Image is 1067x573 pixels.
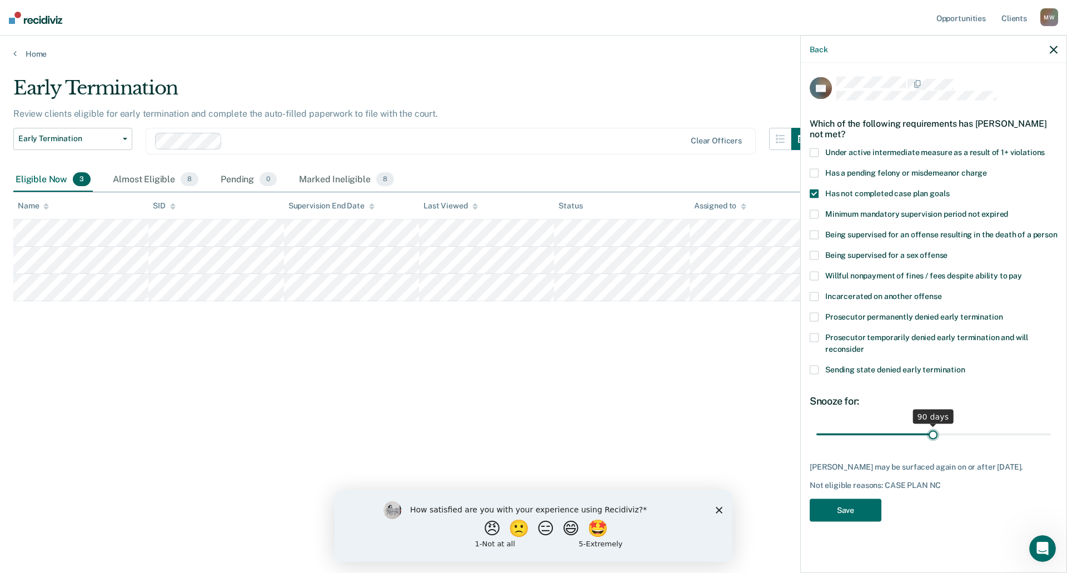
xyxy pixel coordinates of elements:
div: Early Termination [13,77,814,108]
div: Not eligible reasons: CASE PLAN NC [810,481,1058,490]
div: Marked Ineligible [297,168,396,192]
span: Being supervised for an offense resulting in the death of a person [825,230,1058,238]
iframe: Survey by Kim from Recidiviz [335,490,732,562]
span: Willful nonpayment of fines / fees despite ability to pay [825,271,1022,280]
div: 90 days [913,409,954,423]
a: Home [13,49,1054,59]
div: Status [559,201,582,211]
span: 3 [73,172,91,187]
button: Back [810,44,827,54]
span: Has a pending felony or misdemeanor charge [825,168,987,177]
div: Assigned to [694,201,746,211]
span: 0 [260,172,277,187]
iframe: Intercom live chat [1029,535,1056,562]
span: Has not completed case plan goals [825,188,949,197]
img: Recidiviz [9,12,62,24]
span: Sending state denied early termination [825,365,965,373]
span: Under active intermediate measure as a result of 1+ violations [825,147,1045,156]
div: Pending [218,168,279,192]
div: Last Viewed [423,201,477,211]
div: Eligible Now [13,168,93,192]
span: Early Termination [18,134,118,143]
div: M W [1040,8,1058,26]
div: SID [153,201,176,211]
p: Review clients eligible for early termination and complete the auto-filled paperwork to file with... [13,108,438,119]
span: 8 [181,172,198,187]
span: Minimum mandatory supervision period not expired [825,209,1008,218]
div: Clear officers [691,136,742,146]
button: Save [810,499,881,521]
span: 8 [376,172,394,187]
span: Prosecutor temporarily denied early termination and will reconsider [825,332,1028,353]
div: Which of the following requirements has [PERSON_NAME] not met? [810,109,1058,148]
span: Being supervised for a sex offense [825,250,948,259]
div: Name [18,201,49,211]
div: Snooze for: [810,395,1058,407]
div: [PERSON_NAME] may be surfaced again on or after [DATE]. [810,462,1058,471]
div: Supervision End Date [288,201,375,211]
span: Incarcerated on another offense [825,291,942,300]
span: Prosecutor permanently denied early termination [825,312,1003,321]
div: Almost Eligible [111,168,201,192]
